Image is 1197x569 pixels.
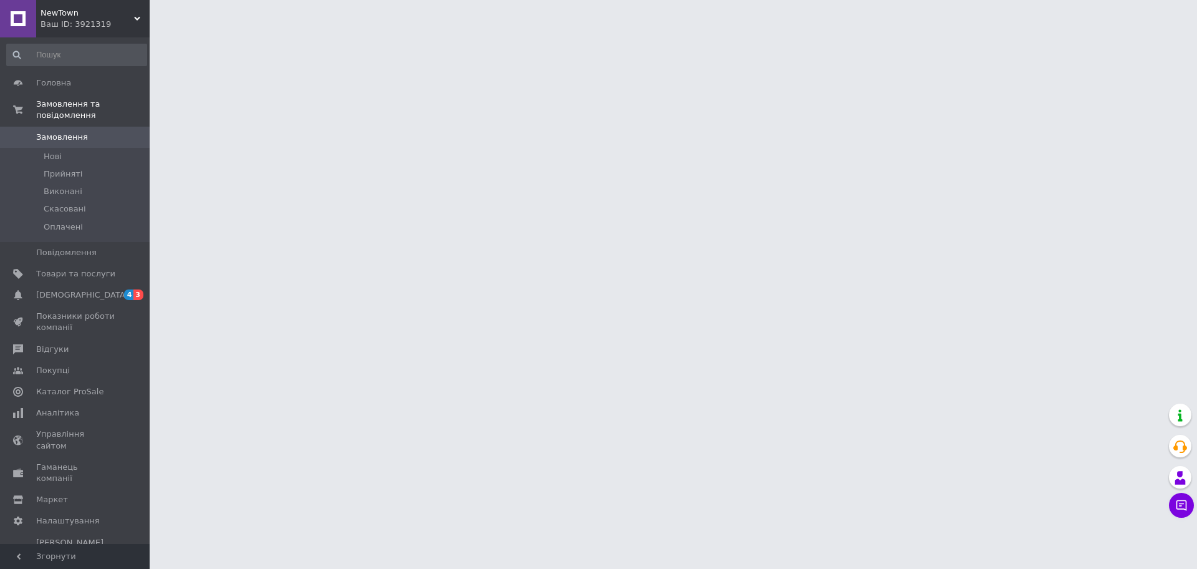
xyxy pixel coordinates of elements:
span: NewTown [41,7,134,19]
span: Управління сайтом [36,429,115,451]
span: Виконані [44,186,82,197]
span: Оплачені [44,221,83,233]
span: Каталог ProSale [36,386,103,397]
span: Замовлення та повідомлення [36,99,150,121]
span: Маркет [36,494,68,505]
input: Пошук [6,44,147,66]
span: Нові [44,151,62,162]
span: Покупці [36,365,70,376]
span: [DEMOGRAPHIC_DATA] [36,289,128,301]
button: Чат з покупцем [1169,493,1194,518]
span: Прийняті [44,168,82,180]
span: Гаманець компанії [36,462,115,484]
div: Ваш ID: 3921319 [41,19,150,30]
span: Скасовані [44,203,86,215]
span: Налаштування [36,515,100,527]
span: Відгуки [36,344,69,355]
span: 3 [133,289,143,300]
span: Головна [36,77,71,89]
span: 4 [124,289,134,300]
span: Товари та послуги [36,268,115,280]
span: Замовлення [36,132,88,143]
span: Показники роботи компанії [36,311,115,333]
span: Аналітика [36,407,79,419]
span: Повідомлення [36,247,97,258]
